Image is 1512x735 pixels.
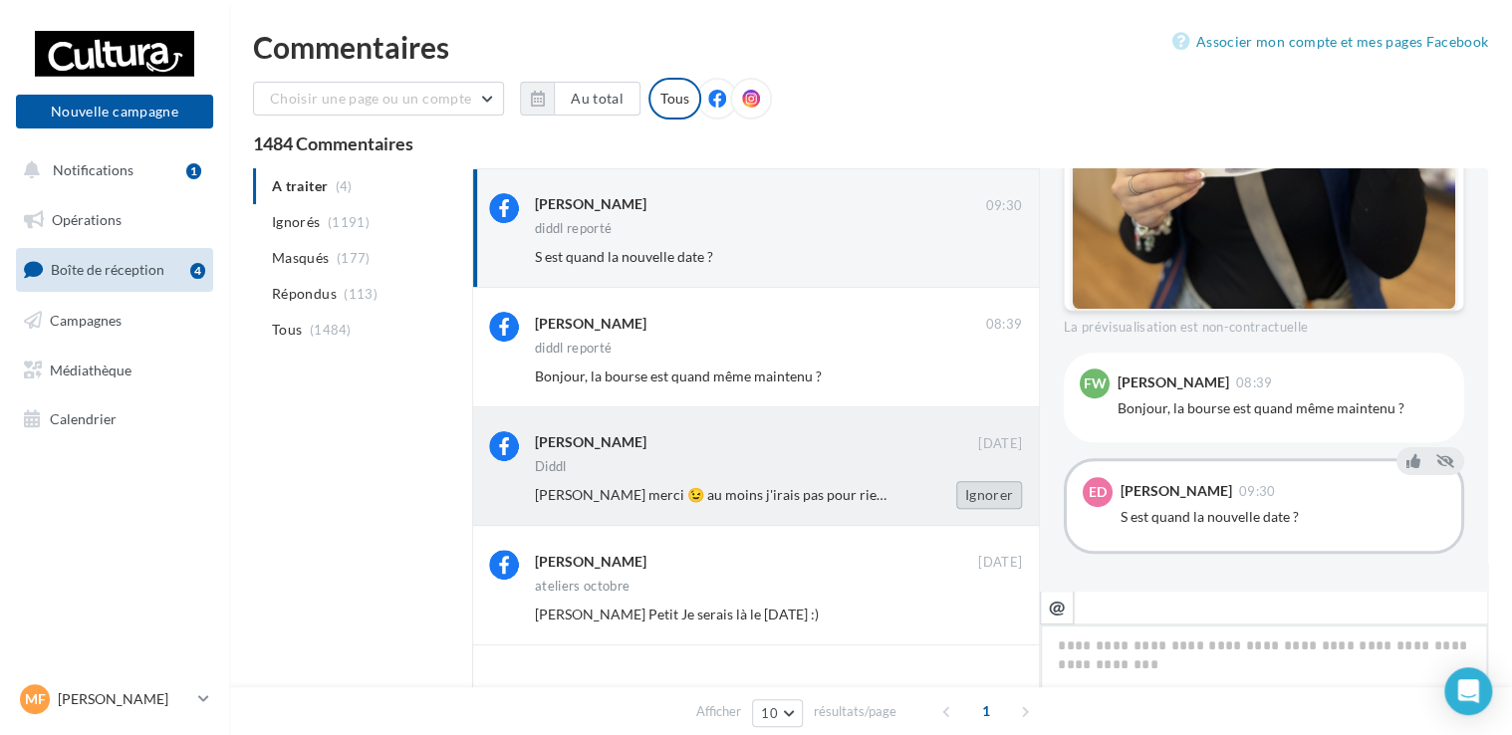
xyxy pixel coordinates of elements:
button: Au total [554,82,640,116]
span: (113) [344,286,378,302]
span: S est quand la nouvelle date ? [535,248,713,265]
div: 4 [190,263,205,279]
a: Médiathèque [12,350,217,391]
span: Notifications [53,161,133,178]
span: Calendrier [50,410,117,427]
button: Au total [520,82,640,116]
span: 10 [761,705,778,721]
button: @ [1040,591,1074,624]
div: 1 [186,163,201,179]
span: 09:30 [985,197,1022,215]
button: Choisir une page ou un compte [253,82,504,116]
div: Open Intercom Messenger [1444,667,1492,715]
span: Choisir une page ou un compte [270,90,471,107]
button: Notifications 1 [12,149,209,191]
span: [PERSON_NAME] Petit Je serais là le [DATE] :) [535,606,819,622]
span: [DATE] [978,554,1022,572]
div: La prévisualisation est non-contractuelle [1064,311,1464,337]
span: (1484) [310,322,352,338]
span: 08:39 [985,316,1022,334]
button: 10 [752,699,803,727]
div: diddl reporté [535,342,612,355]
span: Masqués [272,248,329,268]
a: Campagnes [12,300,217,342]
span: Bonjour, la bourse est quand même maintenu ? [535,367,822,384]
div: Bonjour, la bourse est quand même maintenu ? [1118,398,1448,418]
span: 09:30 [1239,485,1276,498]
span: résultats/page [814,702,896,721]
i: @ [1049,598,1066,615]
a: Associer mon compte et mes pages Facebook [1172,30,1488,54]
div: ateliers octobre [535,580,630,593]
a: MF [PERSON_NAME] [16,680,213,718]
span: Campagnes [50,312,122,329]
div: Diddl [535,460,567,473]
span: ED [1089,482,1107,502]
div: [PERSON_NAME] [1118,375,1229,389]
span: Répondus [272,284,337,304]
div: Tous [648,78,701,120]
a: Boîte de réception4 [12,248,217,291]
span: MF [25,689,46,709]
button: Ignorer [956,481,1022,509]
span: Médiathèque [50,361,131,377]
div: 1484 Commentaires [253,134,1488,152]
span: (177) [337,250,371,266]
p: [PERSON_NAME] [58,689,190,709]
div: Commentaires [253,32,1488,62]
span: Tous [272,320,302,340]
span: Ignorés [272,212,320,232]
div: [PERSON_NAME] [535,194,646,214]
span: Afficher [696,702,741,721]
div: [PERSON_NAME] [535,432,646,452]
div: [PERSON_NAME] [535,552,646,572]
span: (1191) [328,214,370,230]
div: S est quand la nouvelle date ? [1121,507,1445,527]
div: [PERSON_NAME] [535,314,646,334]
span: 1 [970,695,1002,727]
div: diddl reporté [535,222,612,235]
span: [PERSON_NAME] merci 😉 au moins j'irais pas pour rien 😅 [535,486,904,503]
div: [PERSON_NAME] [1121,484,1232,498]
button: Nouvelle campagne [16,95,213,128]
span: Opérations [52,211,122,228]
a: Calendrier [12,398,217,440]
span: [DATE] [978,435,1022,453]
span: 08:39 [1236,376,1273,389]
span: FW [1084,373,1107,393]
span: Boîte de réception [51,261,164,278]
a: Opérations [12,199,217,241]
